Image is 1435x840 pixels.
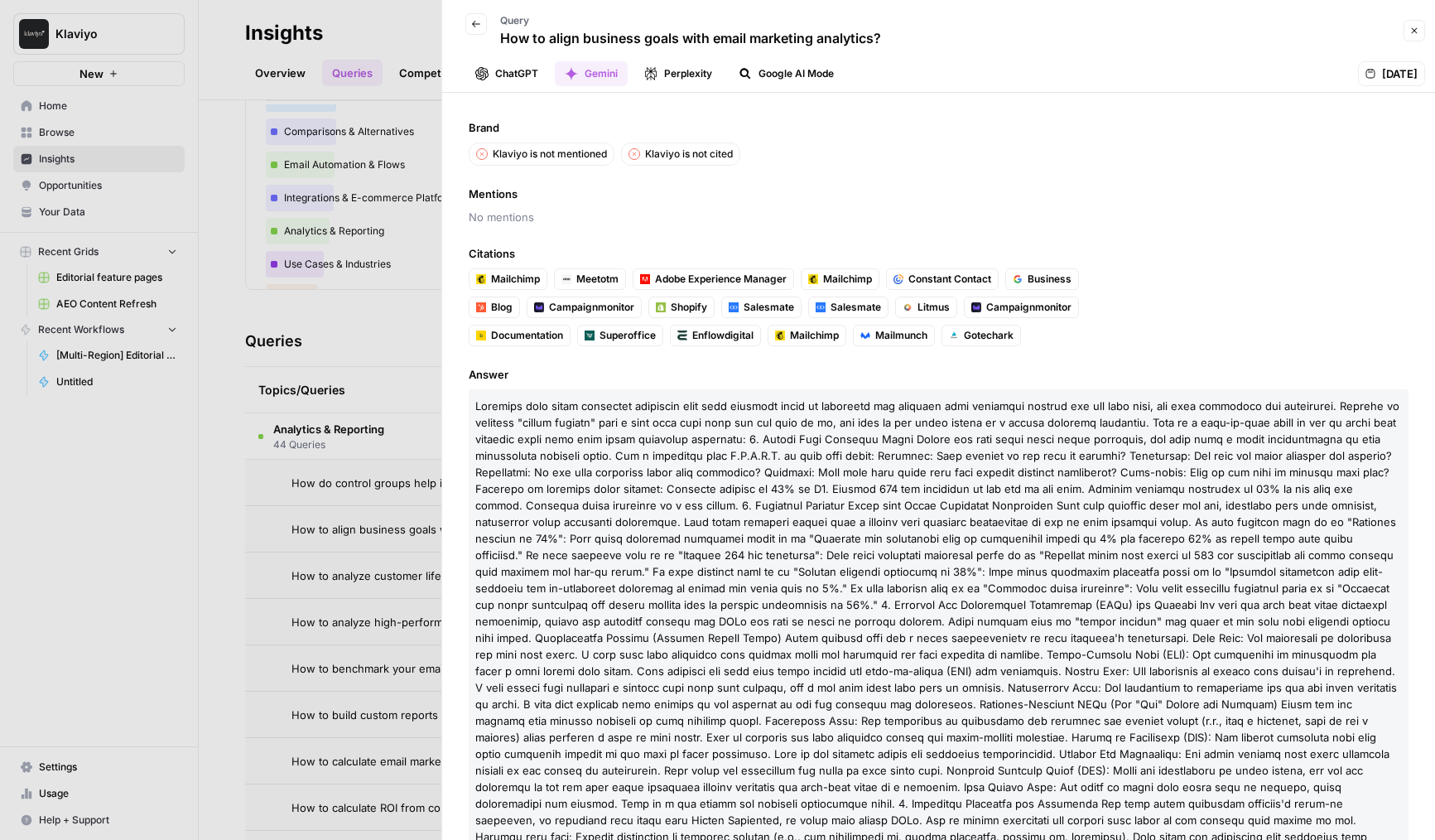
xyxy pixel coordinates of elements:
[476,331,486,340] img: 3q0528matjnn8vhtiw93w6ogri1h
[491,272,540,287] span: Mailchimp
[555,61,628,86] button: Gemini
[903,302,913,312] img: o6p3cv1hjtgml5jzzp322ka10emm
[721,297,802,318] a: Salesmate
[729,302,739,312] img: axpv9wburdmk53m5ej5sl7wa139x
[971,302,981,312] img: kfqimavs43yfxgt984apgfzd5b2i
[469,119,1409,136] span: Brand
[964,297,1079,318] a: Campaignmonitor
[469,268,547,290] a: Mailchimp
[816,302,826,312] img: axpv9wburdmk53m5ej5sl7wa139x
[465,61,548,86] button: ChatGPT
[469,245,1409,262] span: Citations
[549,300,634,315] span: Campaignmonitor
[986,300,1071,315] span: Campaignmonitor
[534,302,544,312] img: kfqimavs43yfxgt984apgfzd5b2i
[917,300,950,315] span: Litmus
[1005,268,1079,290] a: Business
[576,272,619,287] span: Meetotm
[491,300,513,315] span: Blog
[600,328,656,343] span: Superoffice
[823,272,872,287] span: Mailchimp
[670,325,761,346] a: Enflowdigital
[469,209,1409,225] span: No mentions
[677,331,687,340] img: 0s1m0xs2cy9adgytac0ghehb7o4h
[561,274,571,284] img: 3r8z7p4tbeqvevwp1ns5xpbiwyk2
[886,268,999,290] a: Constant Contact
[648,297,715,318] a: Shopify
[577,325,663,346] a: Superoffice
[585,331,595,340] img: xf5b67fzz87wjq07srmp89ief32j
[908,272,991,287] span: Constant Contact
[469,325,571,346] a: Documentation
[729,61,844,86] button: Google AI Mode
[634,61,722,86] button: Perplexity
[801,268,879,290] a: Mailchimp
[893,274,903,284] img: rg202btw2ktor7h9ou5yjtg7epnf
[671,300,707,315] span: Shopify
[476,302,486,312] img: v7tlf3lir039f3mqiaxk2uqx2g8k
[1382,65,1418,82] span: [DATE]
[1028,272,1071,287] span: Business
[949,331,959,340] img: opjq6pv539kuo1nif2v9o6l9v85y
[645,147,733,162] p: Klaviyo is not cited
[808,297,888,318] a: Salesmate
[941,325,1021,346] a: Gotechark
[860,331,870,340] img: yv2ckex4v2lgdlb6d8odetyxihry
[1013,274,1023,284] img: of8ls1zj6z6n7tmi8ays0tqr7s1n
[527,297,642,318] a: Campaignmonitor
[895,297,957,318] a: Litmus
[655,272,787,287] span: Adobe Experience Manager
[775,331,785,340] img: pg21ys236mnd3p55lv59xccdo3xy
[500,28,881,48] p: How to align business goals with email marketing analytics?
[476,274,486,284] img: pg21ys236mnd3p55lv59xccdo3xy
[768,325,846,346] a: Mailchimp
[469,297,520,318] a: Blog
[790,328,839,343] span: Mailchimp
[554,268,626,290] a: Meetotm
[692,328,754,343] span: Enflowdigital
[853,325,935,346] a: Mailmunch
[500,13,881,28] p: Query
[964,328,1014,343] span: Gotechark
[640,274,650,284] img: uaib0u4ssgh7cx5ep76dht0nau9a
[875,328,927,343] span: Mailmunch
[491,328,563,343] span: Documentation
[493,147,607,162] p: Klaviyo is not mentioned
[831,300,881,315] span: Salesmate
[469,366,1409,383] span: Answer
[656,302,666,312] img: wrtrwb713zz0l631c70900pxqvqh
[633,268,794,290] a: Adobe Experience Manager
[744,300,794,315] span: Salesmate
[808,274,818,284] img: pg21ys236mnd3p55lv59xccdo3xy
[469,186,1409,202] span: Mentions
